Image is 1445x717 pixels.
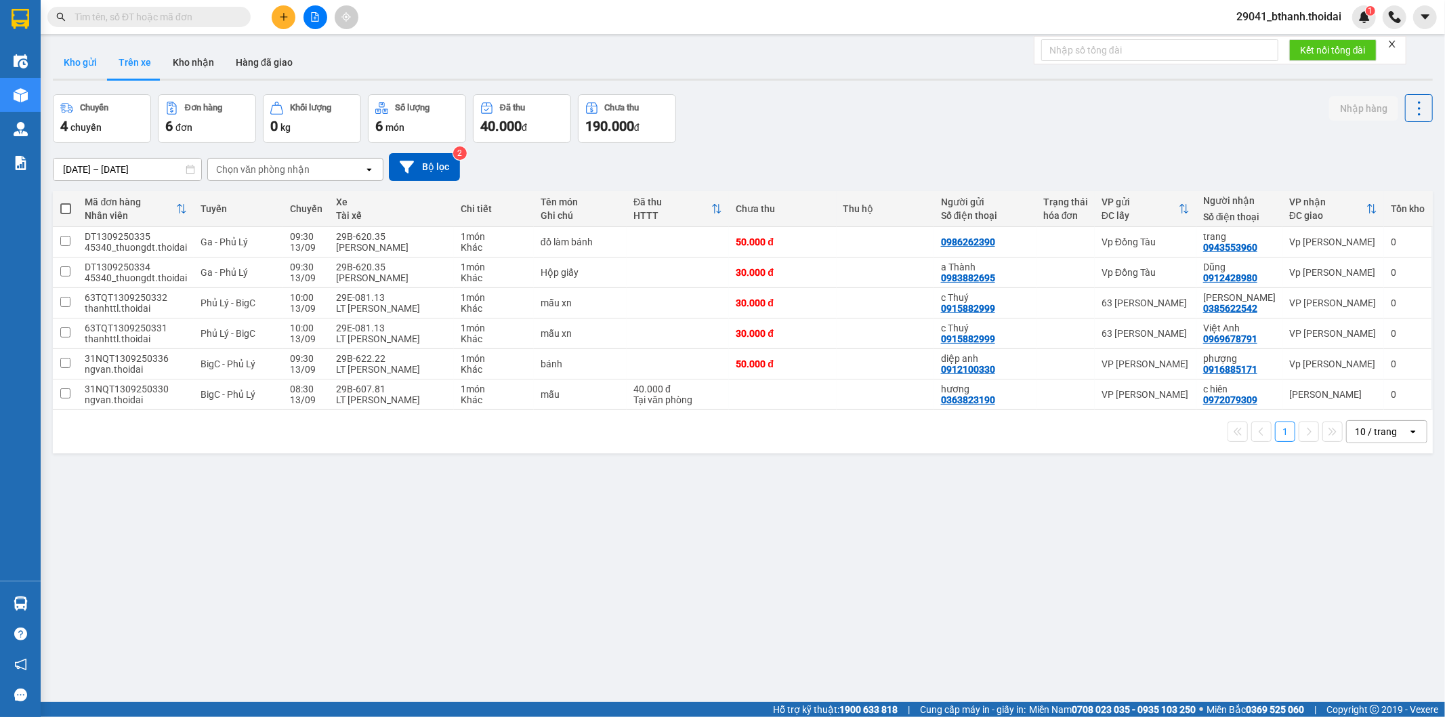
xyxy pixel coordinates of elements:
div: 0969678791 [1203,333,1257,344]
th: Toggle SortBy [627,191,729,227]
span: close [1387,39,1397,49]
div: 0 [1391,389,1425,400]
div: 31NQT1309250336 [85,353,187,364]
img: warehouse-icon [14,88,28,102]
div: 29B-620.35 [336,231,447,242]
button: Chuyến4chuyến [53,94,151,143]
svg: open [1408,426,1419,437]
div: 50.000 đ [736,358,829,369]
div: 08:30 [290,384,322,394]
div: Vp [PERSON_NAME] [1289,267,1377,278]
span: search [56,12,66,22]
div: đồ làm bánh [541,237,620,247]
div: 1 món [461,262,527,272]
span: Ga - Phủ Lý [201,267,248,278]
div: DT1309250334 [85,262,187,272]
span: | [908,702,910,717]
div: 29B-620.35 [336,262,447,272]
th: Toggle SortBy [1095,191,1196,227]
div: 1 món [461,353,527,364]
span: | [1314,702,1316,717]
div: 0912428980 [1203,272,1257,283]
div: 31NQT1309250330 [85,384,187,394]
div: 0915882999 [941,303,995,314]
div: 1 món [461,292,527,303]
div: HTTT [633,210,711,221]
div: Thu hộ [843,203,927,214]
div: Vp [PERSON_NAME] [1289,358,1377,369]
img: warehouse-icon [14,122,28,136]
div: [PERSON_NAME] [336,272,447,283]
button: file-add [303,5,327,29]
div: Chuyến [290,203,322,214]
button: Chưa thu190.000đ [578,94,676,143]
div: diệp anh [941,353,1030,364]
div: Vp [PERSON_NAME] [1289,237,1377,247]
div: 0 [1391,237,1425,247]
span: 1 [1368,6,1373,16]
div: Khác [461,333,527,344]
strong: 1900 633 818 [839,704,898,715]
div: 0385622542 [1203,303,1257,314]
div: Mã đơn hàng [85,197,176,207]
div: VP [PERSON_NAME] [1102,389,1190,400]
div: Khối lượng [290,103,331,112]
span: đơn [175,122,192,133]
div: Khác [461,303,527,314]
div: LT [PERSON_NAME] [336,364,447,375]
div: 09:30 [290,262,322,272]
span: kg [280,122,291,133]
div: Tuyến [201,203,276,214]
div: 1 món [461,384,527,394]
span: notification [14,658,27,671]
span: chuyến [70,122,102,133]
div: VP nhận [1289,197,1366,207]
div: 0986262390 [941,237,995,247]
input: Tìm tên, số ĐT hoặc mã đơn [75,9,234,24]
span: đ [522,122,527,133]
span: question-circle [14,628,27,640]
button: Bộ lọc [389,153,460,181]
button: Nhập hàng [1329,96,1398,121]
div: LT [PERSON_NAME] [336,394,447,405]
div: 13/09 [290,333,322,344]
div: Chưa thu [605,103,640,112]
button: Kết nối tổng đài [1289,39,1377,61]
div: Tuấn Anh [1203,292,1276,303]
div: a Thành [941,262,1030,272]
input: Select a date range. [54,159,201,180]
div: Chọn văn phòng nhận [216,163,310,176]
div: LT [PERSON_NAME] [336,303,447,314]
div: thanhttl.thoidai [85,303,187,314]
div: c Thuý [941,292,1030,303]
div: ĐC giao [1289,210,1366,221]
div: Tài xế [336,210,447,221]
span: aim [341,12,351,22]
div: 09:30 [290,231,322,242]
div: Số điện thoại [1203,211,1276,222]
div: Số điện thoại [941,210,1030,221]
svg: open [364,164,375,175]
div: Đã thu [633,197,711,207]
div: 13/09 [290,303,322,314]
div: hương [941,384,1030,394]
div: 40.000 đ [633,384,722,394]
div: thanhttl.thoidai [85,333,187,344]
div: 09:30 [290,353,322,364]
div: 63TQT1309250332 [85,292,187,303]
div: 29B-622.22 [336,353,447,364]
div: 0363823190 [941,394,995,405]
span: message [14,689,27,701]
span: Miền Bắc [1207,702,1304,717]
div: 0972079309 [1203,394,1257,405]
th: Toggle SortBy [78,191,194,227]
div: 10 / trang [1355,425,1397,438]
div: VP [PERSON_NAME] [1289,328,1377,339]
sup: 2 [453,146,467,160]
img: warehouse-icon [14,54,28,68]
div: DT1309250335 [85,231,187,242]
div: mẫu xn [541,328,620,339]
div: Ghi chú [541,210,620,221]
div: Việt Anh [1203,323,1276,333]
sup: 1 [1366,6,1375,16]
